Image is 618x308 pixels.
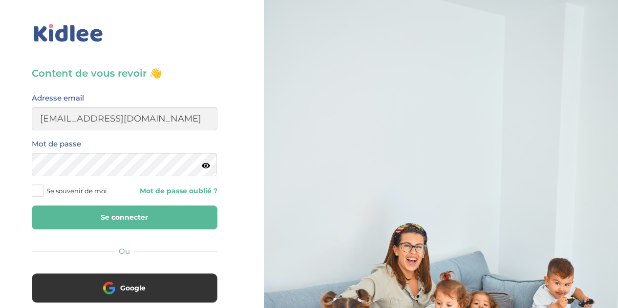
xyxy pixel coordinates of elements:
a: Google [32,290,217,299]
span: Google [120,283,146,293]
button: Google [32,273,217,303]
span: Ou [119,246,130,256]
button: Se connecter [32,205,217,229]
label: Mot de passe [32,138,81,150]
a: Mot de passe oublié ? [132,186,217,196]
span: Se souvenir de moi [46,185,107,197]
h3: Content de vous revoir 👋 [32,66,217,80]
input: Email [32,107,217,130]
img: logo_kidlee_bleu [32,22,105,44]
img: google.png [103,282,115,294]
label: Adresse email [32,92,84,104]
